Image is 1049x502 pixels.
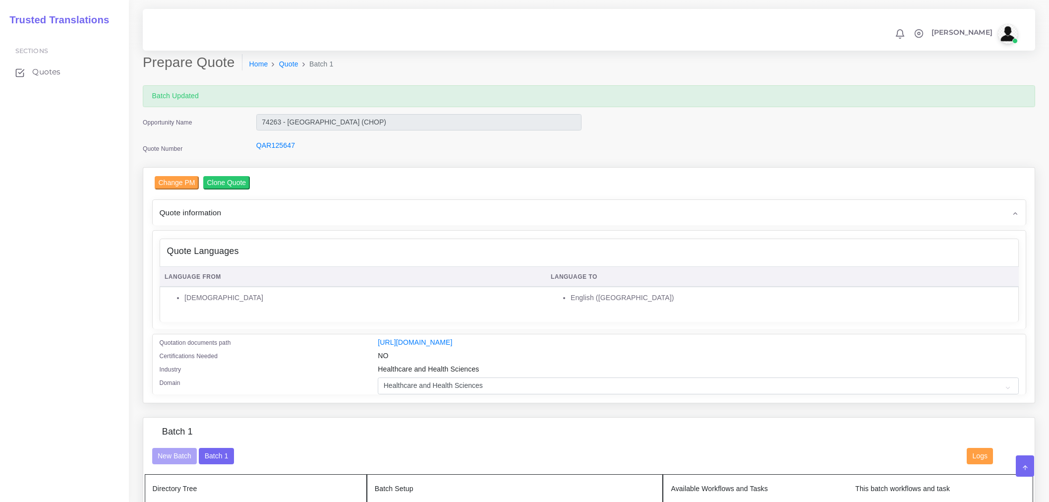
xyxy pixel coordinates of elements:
h5: Directory Tree [153,485,359,493]
li: English ([GEOGRAPHIC_DATA]) [571,293,1013,303]
span: Quote information [160,207,222,218]
a: Home [249,59,268,69]
label: Quote Number [143,144,182,153]
li: [DEMOGRAPHIC_DATA] [184,293,540,303]
label: Certifications Needed [160,352,218,361]
a: Trusted Translations [2,12,109,28]
h2: Trusted Translations [2,14,109,26]
label: Domain [160,378,180,387]
label: Opportunity Name [143,118,192,127]
a: [URL][DOMAIN_NAME] [378,338,452,346]
a: New Batch [152,451,197,459]
label: Quotation documents path [160,338,231,347]
h5: Batch Setup [375,485,655,493]
h4: Batch 1 [162,427,193,438]
button: New Batch [152,448,197,465]
a: [PERSON_NAME]avatar [927,24,1021,44]
h2: Prepare Quote [143,54,242,71]
th: Language From [160,267,546,287]
span: Logs [973,452,988,460]
h5: Available Workflows and Tasks [671,485,837,493]
span: Quotes [32,66,60,77]
div: Healthcare and Health Sciences [370,364,1026,377]
a: Quotes [7,62,121,82]
button: Logs [967,448,993,465]
div: NO [370,351,1026,364]
a: Batch 1 [199,451,233,459]
h4: Quote Languages [167,246,239,257]
h5: This batch workflows and task [855,485,1022,493]
img: avatar [998,24,1018,44]
div: Quote information [153,200,1026,225]
span: Sections [15,47,48,55]
div: Batch Updated [143,85,1035,107]
li: Batch 1 [298,59,334,69]
input: Change PM [155,176,199,189]
span: [PERSON_NAME] [932,29,992,36]
a: Quote [279,59,298,69]
label: Industry [160,365,181,374]
input: Clone Quote [203,176,250,189]
a: QAR125647 [256,141,295,149]
button: Batch 1 [199,448,233,465]
th: Language To [545,267,1018,287]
